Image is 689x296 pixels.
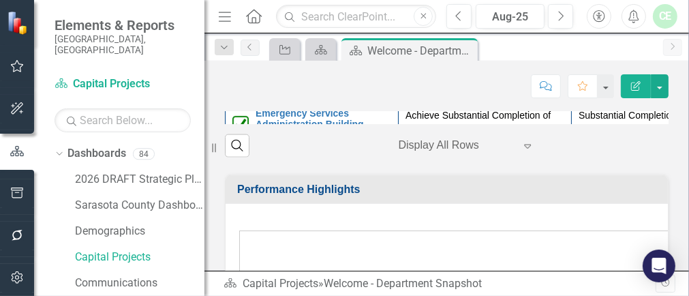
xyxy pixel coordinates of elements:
small: [GEOGRAPHIC_DATA], [GEOGRAPHIC_DATA] [55,33,191,56]
button: CE [653,4,677,29]
input: Search ClearPoint... [276,5,436,29]
a: 2026 DRAFT Strategic Plan [75,172,204,188]
a: Sarasota County Dashboard [75,198,204,213]
div: » [224,276,656,292]
div: 84 [133,148,155,160]
h3: Performance Highlights [237,183,661,196]
a: Dashboards [67,146,126,162]
input: Search Below... [55,108,191,132]
button: Aug-25 [476,4,545,29]
img: ClearPoint Strategy [7,11,31,35]
img: Completed [232,116,249,132]
div: Aug-25 [480,9,540,25]
a: Capital Projects [55,76,191,92]
div: Welcome - Department Snapshot [324,277,482,290]
div: Welcome - Department Snapshot [367,42,474,59]
div: Open Intercom Messenger [643,250,675,282]
a: Demographics [75,224,204,239]
a: Capital Projects [243,277,318,290]
span: Elements & Reports [55,17,191,33]
a: Capital Projects [75,250,204,265]
a: Communications [75,276,204,291]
